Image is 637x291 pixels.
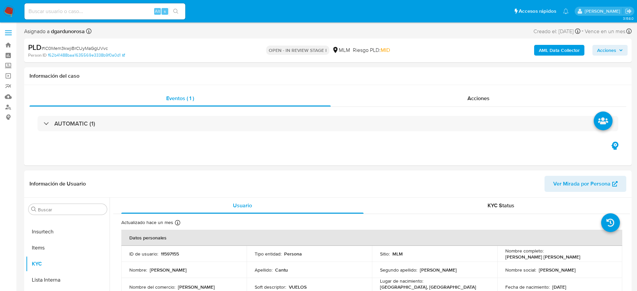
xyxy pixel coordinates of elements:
p: VUELOS [289,284,307,290]
p: [PERSON_NAME] [PERSON_NAME] [505,254,580,260]
span: s [164,8,166,14]
h1: Información del caso [29,73,626,79]
span: Acciones [597,45,616,56]
p: Tipo entidad : [255,251,281,257]
p: [DATE] [552,284,566,290]
span: Asignado a [24,28,85,35]
div: Creado el: [DATE] [533,27,580,36]
span: Eventos ( 1 ) [166,94,194,102]
span: Ver Mirada por Persona [553,176,611,192]
div: AUTOMATIC (1) [38,116,618,131]
p: Apellido : [255,267,272,273]
button: Lista Interna [26,272,110,288]
button: KYC [26,256,110,272]
p: Actualizado hace un mes [121,219,173,226]
h3: AUTOMATIC (1) [54,120,95,127]
p: Fecha de nacimiento : [505,284,550,290]
span: Vence en un mes [585,28,625,35]
a: Salir [625,8,632,15]
span: # IC0Mem3kwjiBrCUyMaGgUVvc [42,45,108,52]
p: Persona [284,251,302,257]
p: Nombre social : [505,267,536,273]
p: [PERSON_NAME] [150,267,187,273]
b: Person ID [28,52,47,58]
button: AML Data Collector [534,45,584,56]
button: search-icon [169,7,183,16]
p: [PERSON_NAME] [539,267,576,273]
p: diego.gardunorosas@mercadolibre.com.mx [585,8,623,14]
div: MLM [332,47,350,54]
span: KYC Status [488,202,514,209]
button: Ver Mirada por Persona [545,176,626,192]
p: Nombre completo : [505,248,544,254]
button: Acciones [592,45,628,56]
button: Insurtech [26,224,110,240]
p: Segundo apellido : [380,267,417,273]
p: MLM [392,251,403,257]
p: [PERSON_NAME] [420,267,457,273]
p: Sitio : [380,251,390,257]
span: Riesgo PLD: [353,47,390,54]
button: Items [26,240,110,256]
b: dgardunorosa [50,27,85,35]
span: Alt [155,8,160,14]
p: 11597155 [161,251,179,257]
span: Usuario [233,202,252,209]
input: Buscar usuario o caso... [24,7,185,16]
input: Buscar [38,207,104,213]
p: Soft descriptor : [255,284,286,290]
th: Datos personales [121,230,622,246]
span: Accesos rápidos [519,8,556,15]
b: PLD [28,42,42,53]
p: Nombre del comercio : [129,284,175,290]
p: Lugar de nacimiento : [380,278,423,284]
span: Acciones [467,94,490,102]
p: Nombre : [129,267,147,273]
p: OPEN - IN REVIEW STAGE I [266,46,329,55]
p: ID de usuario : [129,251,158,257]
a: f62b41488baa1635569e3338b9f0a0d1 [48,52,125,58]
a: Notificaciones [563,8,569,14]
b: AML Data Collector [539,45,580,56]
p: [PERSON_NAME] [178,284,215,290]
span: - [582,27,583,36]
span: MID [381,46,390,54]
p: Cantu [275,267,288,273]
button: Buscar [31,207,37,212]
h1: Información de Usuario [29,180,86,187]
